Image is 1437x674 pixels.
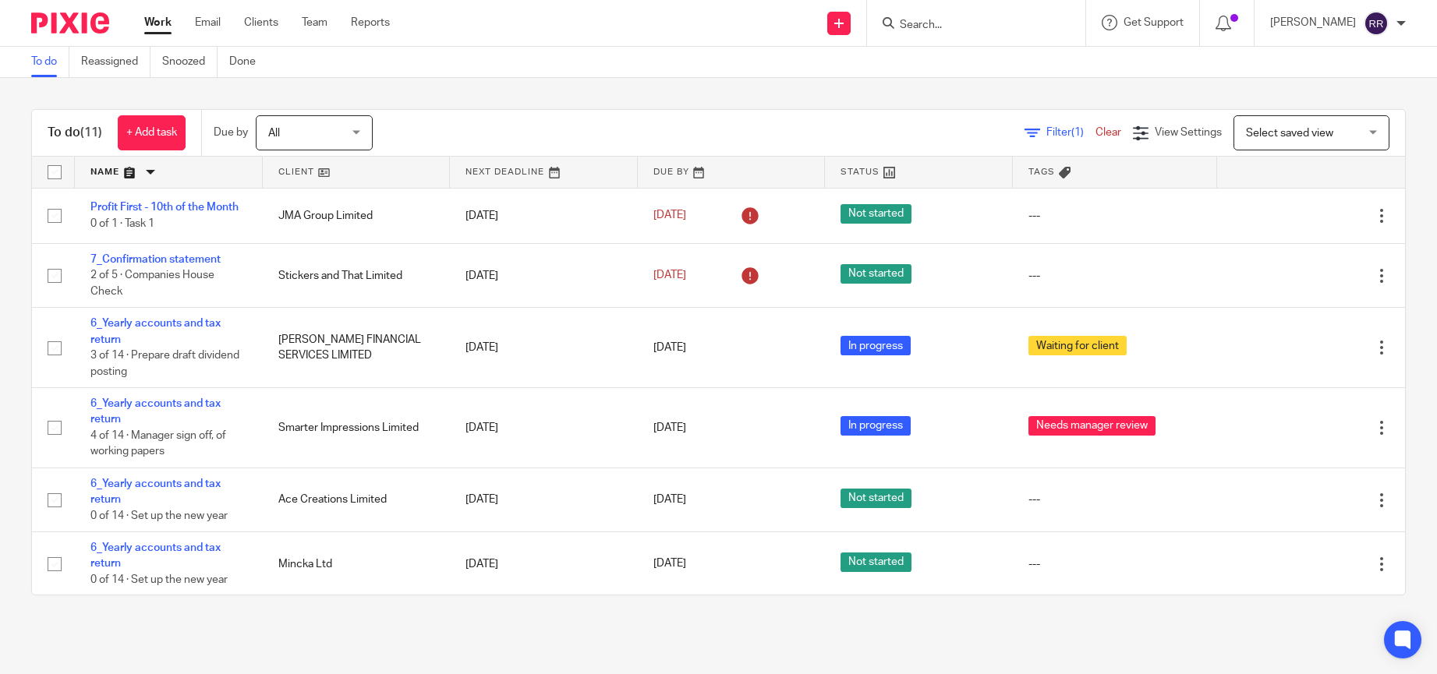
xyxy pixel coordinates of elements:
[90,218,154,229] span: 0 of 1 · Task 1
[653,494,686,505] span: [DATE]
[1028,336,1127,355] span: Waiting for client
[244,15,278,30] a: Clients
[90,254,221,265] a: 7_Confirmation statement
[841,204,911,224] span: Not started
[1028,208,1202,224] div: ---
[1028,416,1156,436] span: Needs manager review
[841,552,911,572] span: Not started
[1046,127,1095,138] span: Filter
[841,264,911,284] span: Not started
[450,308,638,388] td: [DATE]
[1270,15,1356,30] p: [PERSON_NAME]
[1071,127,1084,138] span: (1)
[841,336,911,355] span: In progress
[195,15,221,30] a: Email
[263,388,451,468] td: Smarter Impressions Limited
[90,398,221,425] a: 6_Yearly accounts and tax return
[450,188,638,243] td: [DATE]
[1095,127,1121,138] a: Clear
[302,15,327,30] a: Team
[841,489,911,508] span: Not started
[351,15,390,30] a: Reports
[229,47,267,77] a: Done
[118,115,186,150] a: + Add task
[898,19,1039,33] input: Search
[653,210,686,221] span: [DATE]
[1124,17,1184,28] span: Get Support
[90,510,228,521] span: 0 of 14 · Set up the new year
[90,542,221,569] a: 6_Yearly accounts and tax return
[90,430,226,457] span: 4 of 14 · Manager sign off, of working papers
[90,318,221,344] a: 6_Yearly accounts and tax return
[81,47,150,77] a: Reassigned
[31,12,109,34] img: Pixie
[144,15,172,30] a: Work
[653,422,686,433] span: [DATE]
[90,350,239,377] span: 3 of 14 · Prepare draft dividend posting
[214,125,248,140] p: Due by
[48,125,102,141] h1: To do
[263,532,451,596] td: Mincka Ltd
[1028,492,1202,507] div: ---
[268,128,280,139] span: All
[653,342,686,353] span: [DATE]
[450,532,638,596] td: [DATE]
[450,468,638,531] td: [DATE]
[653,270,686,281] span: [DATE]
[263,468,451,531] td: Ace Creations Limited
[90,202,239,213] a: Profit First - 10th of the Month
[263,188,451,243] td: JMA Group Limited
[450,243,638,307] td: [DATE]
[1364,11,1389,36] img: svg%3E
[1028,268,1202,284] div: ---
[263,243,451,307] td: Stickers and That Limited
[263,308,451,388] td: [PERSON_NAME] FINANCIAL SERVICES LIMITED
[80,126,102,139] span: (11)
[450,388,638,468] td: [DATE]
[31,47,69,77] a: To do
[1155,127,1222,138] span: View Settings
[90,478,221,505] a: 6_Yearly accounts and tax return
[653,559,686,570] span: [DATE]
[90,574,228,585] span: 0 of 14 · Set up the new year
[1028,556,1202,572] div: ---
[841,416,911,436] span: In progress
[1028,168,1055,176] span: Tags
[1246,128,1333,139] span: Select saved view
[90,270,214,298] span: 2 of 5 · Companies House Check
[162,47,218,77] a: Snoozed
